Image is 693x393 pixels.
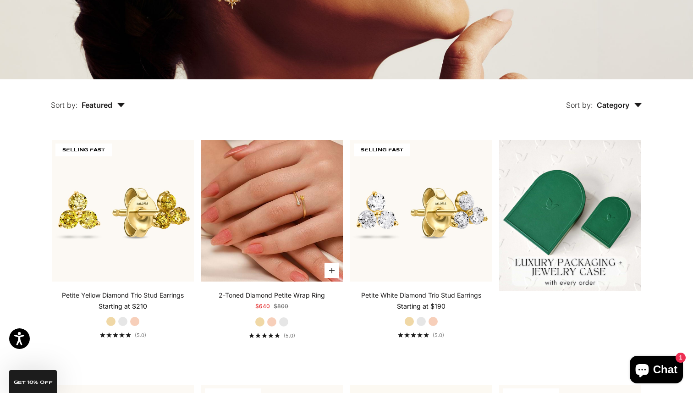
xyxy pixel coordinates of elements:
span: (5.0) [135,332,146,338]
div: 5.0 out of 5.0 stars [398,332,429,338]
img: #YellowGold [350,140,492,282]
img: #YellowGold #RoseGold #WhiteGold [201,140,343,282]
span: (5.0) [284,332,295,339]
a: 5.0 out of 5.0 stars(5.0) [398,332,444,338]
span: SELLING FAST [55,144,112,156]
span: Sort by: [566,100,593,110]
sale-price: $640 [255,302,270,311]
div: 5.0 out of 5.0 stars [249,333,280,338]
inbox-online-store-chat: Shopify online store chat [627,356,686,386]
span: (5.0) [433,332,444,338]
button: Sort by: Category [545,79,663,118]
a: 5.0 out of 5.0 stars(5.0) [249,332,295,339]
a: Petite Yellow Diamond Trio Stud Earrings [62,291,184,300]
a: 2-Toned Diamond Petite Wrap Ring [219,291,325,300]
button: Sort by: Featured [30,79,146,118]
a: 5.0 out of 5.0 stars(5.0) [100,332,146,338]
sale-price: Starting at $210 [99,302,147,311]
span: Featured [82,100,125,110]
compare-at-price: $800 [274,302,288,311]
div: GET 10% Off [9,370,57,393]
div: 5.0 out of 5.0 stars [100,332,131,338]
a: Petite White Diamond Trio Stud Earrings [361,291,481,300]
span: SELLING FAST [354,144,410,156]
span: Sort by: [51,100,78,110]
img: #YellowGold [52,140,193,282]
span: GET 10% Off [14,380,53,385]
span: Category [597,100,642,110]
sale-price: Starting at $190 [397,302,445,311]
